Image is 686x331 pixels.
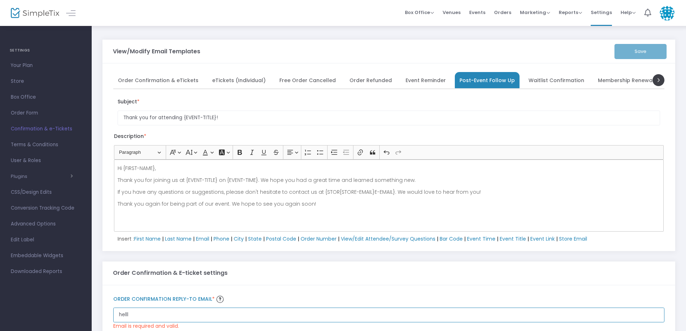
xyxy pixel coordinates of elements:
[440,235,463,242] span: Bar Code
[244,235,248,242] span: |
[229,235,234,242] span: |
[118,188,660,196] p: If you have any questions or suggestions, please don't hesitate to contact us at {STOR{STORE-EMAI...
[435,235,440,242] span: |
[118,200,660,207] p: Thank you again for being part of our event. We hope to see you again soon!
[113,308,664,322] input: Enter email
[118,98,140,105] label: Subject
[118,78,198,82] span: Order Confirmation & eTickets
[405,9,434,16] span: Box Office
[266,235,296,242] span: Postal Code
[559,235,587,242] span: Store Email
[337,235,341,242] span: |
[165,235,192,242] span: Last Name
[214,235,229,242] span: Phone
[11,156,81,165] span: User & Roles
[520,9,550,16] span: Marketing
[495,235,500,242] span: |
[341,235,435,242] span: View/Edit Attendee/Survey Questions
[118,176,660,184] p: Thank you for joining us at {EVENT-TITLE} on {EVENT-TIME}. We hope you had a great time and learn...
[591,3,612,22] span: Settings
[494,3,511,22] span: Orders
[196,235,209,242] span: Email
[11,124,81,134] span: Confirmation & e-Tickets
[212,78,266,82] span: eTickets (Individual)
[234,235,244,242] span: City
[209,235,214,242] span: |
[11,267,81,276] span: Downloaded Reports
[467,235,495,242] span: Event Time
[555,235,559,242] span: |
[113,49,200,54] h3: View/Modify Email Templates
[526,235,530,242] span: |
[10,43,82,58] h4: SETTINGS
[530,235,555,242] span: Event Link
[161,235,165,242] span: |
[216,296,224,303] img: question-mark
[11,93,81,102] span: Box Office
[11,235,81,245] span: Edit Label
[114,145,664,160] div: Editor toolbar
[621,9,636,16] span: Help
[262,235,266,242] span: |
[11,219,81,229] span: Advanced Options
[114,133,146,140] label: Description
[406,78,446,82] span: Event Reminder
[134,235,161,242] span: First Name
[113,322,179,330] p: Email is required and valid.
[529,78,584,82] span: Waitlist Confirmation
[559,9,582,16] span: Reports
[192,235,196,242] span: |
[11,77,81,86] span: Store
[459,78,515,82] span: Post-Event Follow Up
[463,235,467,242] span: |
[279,78,336,82] span: Free Order Cancelled
[118,165,660,172] p: Hi {FIRST-NAME},
[11,174,73,179] button: Plugins
[114,160,664,232] div: Rich Text Editor, main
[11,61,81,70] span: Your Plan
[11,108,81,118] span: Order Form
[443,3,461,22] span: Venues
[116,147,164,158] button: Paragraph
[11,203,81,213] span: Conversion Tracking Code
[118,111,660,125] input: Enter Subject
[11,251,81,260] span: Embeddable Widgets
[248,235,262,242] span: State
[113,294,664,305] label: Order Confirmation Reply-to email
[11,140,81,149] span: Terms & Conditions
[11,188,81,197] span: CSS/Design Edits
[119,148,156,157] span: Paragraph
[113,270,228,276] h3: Order Confirmation & E-ticket settings
[349,78,392,82] span: Order Refunded
[500,235,526,242] span: Event Title
[598,78,680,82] span: Membership Renewal Reminder
[296,235,301,242] span: |
[301,235,337,242] span: Order Number
[118,235,134,242] span: Insert :
[469,3,485,22] span: Events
